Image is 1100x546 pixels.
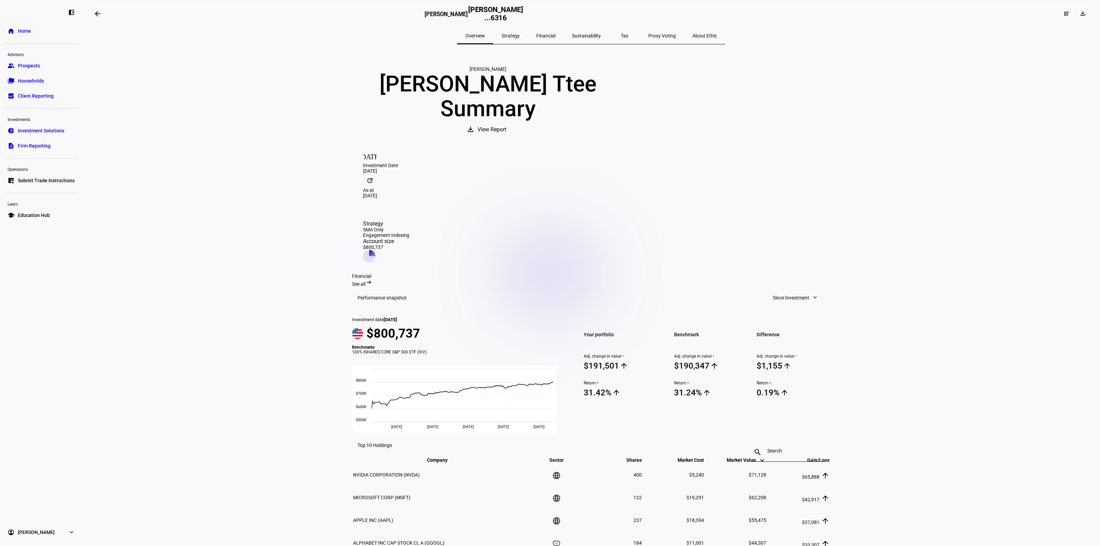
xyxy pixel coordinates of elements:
[363,163,819,168] div: Investment Date
[674,330,748,339] span: Benchmark
[353,495,410,500] span: MICROSOFT CORP (MSFT)
[353,540,444,546] span: ALPHABET INC CAP STOCK CL A (GOOGL)
[357,295,407,301] h3: Performance snapshot
[4,59,78,73] a: groupProspects
[674,381,748,385] span: Return
[620,362,628,370] mat-icon: arrow_upward
[352,281,365,287] span: See all
[366,326,420,341] span: $800,737
[363,220,409,227] div: Strategy
[767,448,807,454] input: Search
[463,425,474,429] span: [DATE]
[584,354,658,359] span: Adj. change in value
[356,378,366,383] text: $800K
[621,354,624,359] sup: 1
[634,495,642,500] span: 122
[686,381,689,385] sup: 2
[783,362,791,370] mat-icon: arrow_upward
[769,381,771,385] sup: 2
[712,354,714,359] sup: 1
[584,387,658,398] span: 31.42%
[502,33,520,38] span: Strategy
[363,232,409,238] div: Engagement Indexing
[794,354,797,359] sup: 1
[8,92,14,99] eth-mat-symbol: bid_landscape
[8,62,14,69] eth-mat-symbol: group
[584,361,619,371] div: $191,501
[352,72,624,121] div: [PERSON_NAME] Ttee Summary
[674,387,748,398] span: 31.24%
[357,443,392,448] eth-data-table-title: Top 10 Holdings
[8,177,14,184] eth-mat-symbol: list_alt_add
[821,494,829,502] mat-icon: arrow_upward
[363,193,819,198] div: [DATE]
[544,457,569,463] span: Sector
[363,149,377,163] mat-icon: [DATE]
[477,121,506,138] span: View Report
[749,448,766,456] mat-icon: search
[692,33,717,38] span: About Ethic
[468,6,524,22] h2: [PERSON_NAME] ...6316
[802,497,819,502] span: $42,917
[352,345,564,350] div: Benchmarks
[356,405,366,409] text: $600K
[757,361,830,371] span: $1,155
[749,472,766,478] span: $71,128
[4,114,78,124] div: Investments
[797,457,829,463] span: Gain/Loss
[427,425,438,429] span: [DATE]
[596,381,598,385] sup: 2
[363,187,819,193] div: As at
[460,121,516,138] button: View Report
[584,330,658,339] span: Your portfolio
[356,418,366,422] text: $500K
[18,212,50,219] span: Education Hub
[689,472,704,478] span: $5,240
[353,517,393,523] span: APPLE INC (AAPL)
[365,279,372,286] mat-icon: arrow_right_alt
[363,168,819,174] div: [DATE]
[384,317,397,322] span: [DATE]
[18,62,40,69] span: Prospects
[4,164,78,174] div: Operations
[363,244,409,250] div: $800,737
[766,291,825,305] button: Since Investment
[674,361,748,371] span: $190,347
[584,381,658,385] span: Return
[4,24,78,38] a: homeHome
[4,139,78,153] a: descriptionFirm Reporting
[8,529,14,536] eth-mat-symbol: account_circle
[466,125,475,133] mat-icon: download
[821,471,829,480] mat-icon: arrow_upward
[498,425,509,429] span: [DATE]
[802,520,819,525] span: $37,081
[363,238,409,244] div: Account size
[4,89,78,103] a: bid_landscapeClient Reporting
[749,517,766,523] span: $55,475
[634,472,642,478] span: 400
[18,177,75,184] span: Submit Trade Instructions
[616,457,642,463] span: Shares
[8,77,14,84] eth-mat-symbol: folder_copy
[4,49,78,59] div: Advisors
[356,391,366,396] text: $700K
[1079,10,1086,17] mat-icon: download
[68,9,75,16] eth-mat-symbol: left_panel_close
[8,142,14,149] eth-mat-symbol: description
[533,425,544,429] span: [DATE]
[773,291,809,305] span: Since Investment
[93,10,102,18] mat-icon: arrow_backwards
[18,28,31,34] span: Home
[536,33,555,38] span: Financial
[18,92,54,99] span: Client Reporting
[812,294,818,301] mat-icon: expand_more
[465,33,485,38] span: Overview
[710,362,718,370] mat-icon: arrow_upward
[4,199,78,208] div: Learn
[352,350,564,354] div: 100% ISHARES CORE S&P 500 ETF (IVV)
[727,457,766,463] span: Market Value
[757,330,830,339] span: Difference
[353,472,420,478] span: NVIDIA CORPORATION (NVDA)
[18,77,44,84] span: Households
[1064,11,1069,17] mat-icon: dashboard_customize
